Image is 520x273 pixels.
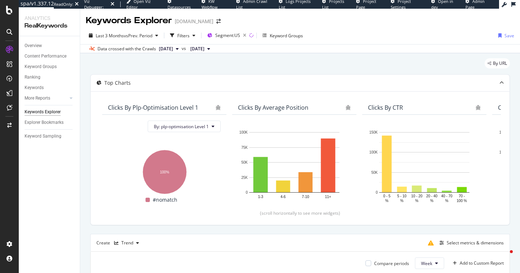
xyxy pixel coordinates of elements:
text: 100K [499,151,508,155]
button: Segment:US [204,30,249,41]
text: 50K [371,171,378,175]
span: By URL [493,61,507,66]
button: Save [495,30,514,41]
div: [DOMAIN_NAME] [175,18,213,25]
text: 0 - 5 [383,194,390,198]
svg: A chart. [238,129,351,204]
span: Last 3 Months [96,33,124,39]
button: Keyword Groups [260,30,306,41]
div: Explorer Bookmarks [25,119,64,126]
text: 50K [241,160,248,164]
text: 150K [369,130,378,134]
div: bug [216,105,221,110]
div: Keywords [25,84,44,92]
a: Explorer Bookmarks [25,119,75,126]
a: More Reports [25,94,68,102]
div: More Reports [25,94,50,102]
div: Keyword Groups [25,63,57,71]
a: Keyword Sampling [25,133,75,140]
div: Ranking [25,73,40,81]
text: 7-10 [302,195,309,199]
text: 100 % [457,199,467,203]
span: Datasources [168,4,191,10]
div: Clicks By plp-optimisation Level 1 [108,104,198,111]
span: 2025 Aug. 31st [159,46,173,52]
button: Select metrics & dimensions [437,239,504,247]
text: % [415,199,419,203]
div: ReadOnly: [54,1,73,7]
text: % [385,199,389,203]
text: 11+ [325,195,331,199]
text: % [430,199,433,203]
button: Last 3 MonthsvsPrev. Period [86,30,161,41]
div: arrow-right-arrow-left [216,19,221,24]
div: RealKeywords [25,22,74,30]
a: Keywords Explorer [25,108,75,116]
button: [DATE] [156,45,182,53]
div: Keywords Explorer [25,108,61,116]
a: Overview [25,42,75,50]
text: 100K [369,151,378,155]
div: Create [96,237,142,249]
a: Ranking [25,73,75,81]
div: Filters [177,33,190,39]
text: 150K [499,130,508,134]
text: 70 - [459,194,465,198]
span: #nomatch [153,196,177,204]
div: Top Charts [104,79,131,87]
div: Content Performance [25,52,66,60]
button: Trend [111,237,142,249]
div: Analytics [25,14,74,22]
text: 10 - 20 [411,194,423,198]
text: 100% [160,170,169,174]
div: Trend [121,241,133,245]
div: Overview [25,42,42,50]
svg: A chart. [368,129,481,204]
div: Add to Custom Report [460,261,504,265]
div: Keyword Groups [270,33,303,39]
text: 5 - 10 [397,194,407,198]
div: (scroll horizontally to see more widgets) [99,210,501,216]
text: % [445,199,448,203]
iframe: Intercom live chat [495,248,513,266]
div: Compare periods [374,260,409,266]
text: % [400,199,403,203]
a: Keyword Groups [25,63,75,71]
text: 20 - 40 [426,194,438,198]
span: By: plp-optimisation Level 1 [154,123,209,130]
button: [DATE] [187,45,213,53]
div: legacy label [485,58,510,68]
div: bug [476,105,481,110]
text: 100K [239,130,248,134]
span: Week [421,260,432,266]
span: vs Prev. Period [124,33,152,39]
text: 40 - 70 [441,194,453,198]
button: By: plp-optimisation Level 1 [148,121,221,132]
text: 0 [376,190,378,194]
text: 75K [241,146,248,150]
span: vs [182,45,187,52]
div: Data crossed with the Crawls [97,46,156,52]
div: Clicks By Average Position [238,104,308,111]
button: Add to Custom Report [450,257,504,269]
svg: A chart. [108,146,221,196]
div: bug [346,105,351,110]
div: Clicks By CTR [368,104,403,111]
text: 1-3 [258,195,263,199]
div: Keyword Sampling [25,133,61,140]
text: 0 [246,190,248,194]
div: Select metrics & dimensions [447,240,504,246]
text: 25K [241,176,248,180]
span: Segment: US [215,32,240,38]
span: 2025 May. 25th [190,46,204,52]
a: Keywords [25,84,75,92]
div: Keywords Explorer [86,14,172,27]
button: Filters [167,30,198,41]
button: Week [415,257,444,269]
a: Content Performance [25,52,75,60]
div: Save [504,33,514,39]
text: 4-6 [281,195,286,199]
